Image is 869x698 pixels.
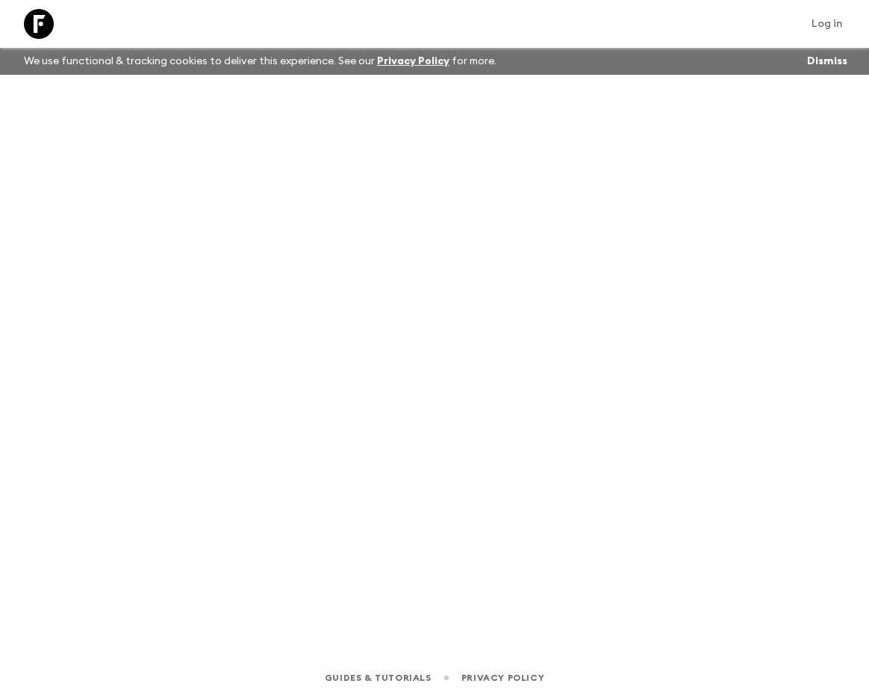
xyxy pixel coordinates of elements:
[377,56,449,67] a: Privacy Policy
[461,670,544,686] a: Privacy Policy
[803,51,851,72] button: Dismiss
[18,48,502,75] p: We use functional & tracking cookies to deliver this experience. See our for more.
[803,13,851,34] a: Log in
[325,670,432,686] a: Guides & Tutorials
